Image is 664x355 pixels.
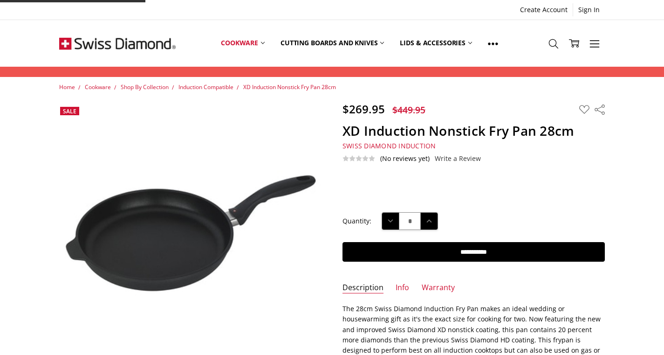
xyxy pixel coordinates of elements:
a: Home [59,83,75,91]
img: Free Shipping On Every Order [59,20,176,67]
a: Show All [480,22,506,64]
label: Quantity: [342,216,371,226]
a: Induction Compatible [178,83,233,91]
span: Swiss Diamond Induction [342,141,436,150]
span: $269.95 [342,101,385,117]
span: Sale [63,107,76,115]
a: Create Account [515,3,573,16]
span: (No reviews yet) [380,155,430,162]
span: $449.95 [392,104,425,116]
a: Info [396,283,409,293]
a: XD Induction Nonstick Fry Pan 28cm [243,83,336,91]
a: Cookware [85,83,111,91]
a: Description [342,283,383,293]
h1: XD Induction Nonstick Fry Pan 28cm [342,123,605,139]
a: Warranty [422,283,455,293]
a: Lids & Accessories [392,22,479,64]
a: Write a Review [435,155,481,162]
a: Sign In [573,3,605,16]
a: Shop By Collection [121,83,169,91]
a: Cookware [213,22,273,64]
a: Cutting boards and knives [273,22,392,64]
